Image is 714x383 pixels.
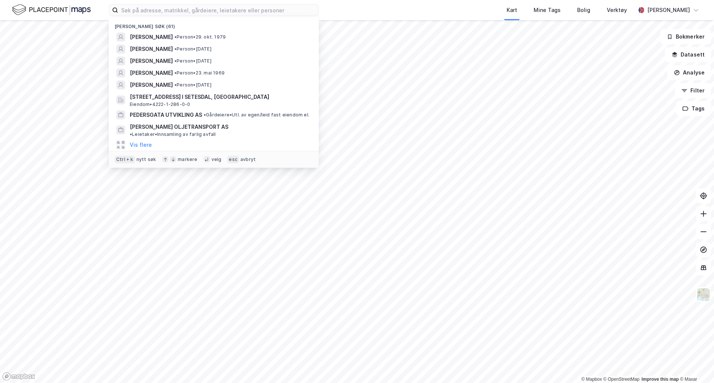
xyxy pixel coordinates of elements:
[130,140,152,149] button: Vis flere
[130,33,173,42] span: [PERSON_NAME]
[130,69,173,77] span: [PERSON_NAME]
[130,131,216,137] span: Leietaker • Innsamling av farlig avfall
[607,6,627,15] div: Verktøy
[603,377,640,382] a: OpenStreetMap
[130,57,173,66] span: [PERSON_NAME]
[676,347,714,383] div: Kontrollprogram for chat
[130,92,310,101] span: [STREET_ADDRESS] I SETESDAL, [GEOGRAPHIC_DATA]
[115,156,135,163] div: Ctrl + k
[130,122,228,131] span: [PERSON_NAME] OLJETRANSPORT AS
[665,47,711,62] button: Datasett
[227,156,239,163] div: esc
[660,29,711,44] button: Bokmerker
[174,34,177,40] span: •
[174,46,211,52] span: Person • [DATE]
[507,6,517,15] div: Kart
[174,34,226,40] span: Person • 29. okt. 1979
[178,156,197,162] div: markere
[204,112,206,118] span: •
[174,46,177,52] span: •
[240,156,256,162] div: avbryt
[130,101,190,107] span: Eiendom • 4222-1-286-0-0
[130,131,132,137] span: •
[130,80,173,89] span: [PERSON_NAME]
[136,156,156,162] div: nytt søk
[534,6,561,15] div: Mine Tags
[174,70,177,76] span: •
[581,377,602,382] a: Mapbox
[676,347,714,383] iframe: Chat Widget
[174,58,211,64] span: Person • [DATE]
[667,65,711,80] button: Analyse
[109,18,319,31] div: [PERSON_NAME] søk (61)
[577,6,590,15] div: Bolig
[642,377,679,382] a: Improve this map
[12,3,91,16] img: logo.f888ab2527a4732fd821a326f86c7f29.svg
[696,288,711,302] img: Z
[174,58,177,64] span: •
[647,6,690,15] div: [PERSON_NAME]
[204,112,309,118] span: Gårdeiere • Utl. av egen/leid fast eiendom el.
[2,372,35,381] a: Mapbox homepage
[211,156,222,162] div: velg
[130,45,173,54] span: [PERSON_NAME]
[676,101,711,116] button: Tags
[174,82,177,88] span: •
[675,83,711,98] button: Filter
[130,110,202,119] span: PEDERSGATA UTVIKLING AS
[174,82,211,88] span: Person • [DATE]
[174,70,225,76] span: Person • 23. mai 1969
[118,4,318,16] input: Søk på adresse, matrikkel, gårdeiere, leietakere eller personer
